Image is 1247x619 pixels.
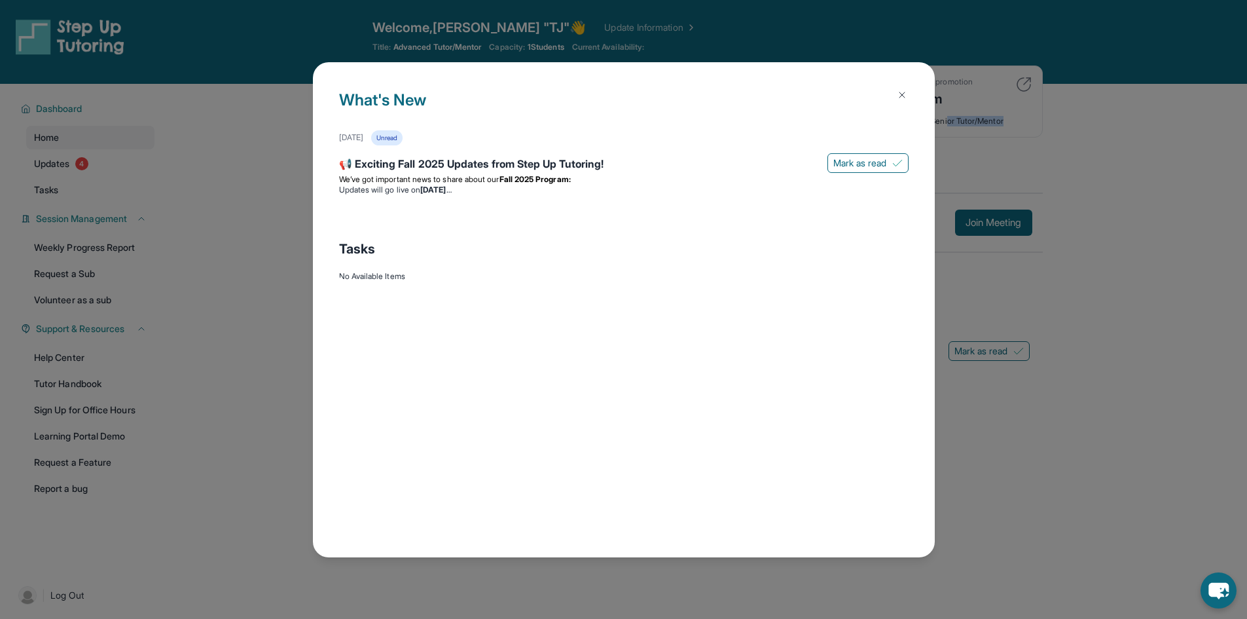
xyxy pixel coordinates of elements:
[897,90,907,100] img: Close Icon
[1201,572,1237,609] button: chat-button
[827,153,909,173] button: Mark as read
[499,174,571,184] strong: Fall 2025 Program:
[371,130,403,145] div: Unread
[339,156,909,174] div: 📢 Exciting Fall 2025 Updates from Step Up Tutoring!
[892,158,903,168] img: Mark as read
[339,240,375,258] span: Tasks
[420,185,451,195] strong: [DATE]
[833,157,887,170] span: Mark as read
[339,271,909,282] div: No Available Items
[339,185,909,195] li: Updates will go live on
[339,88,909,130] h1: What's New
[339,174,499,184] span: We’ve got important news to share about our
[339,132,363,143] div: [DATE]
